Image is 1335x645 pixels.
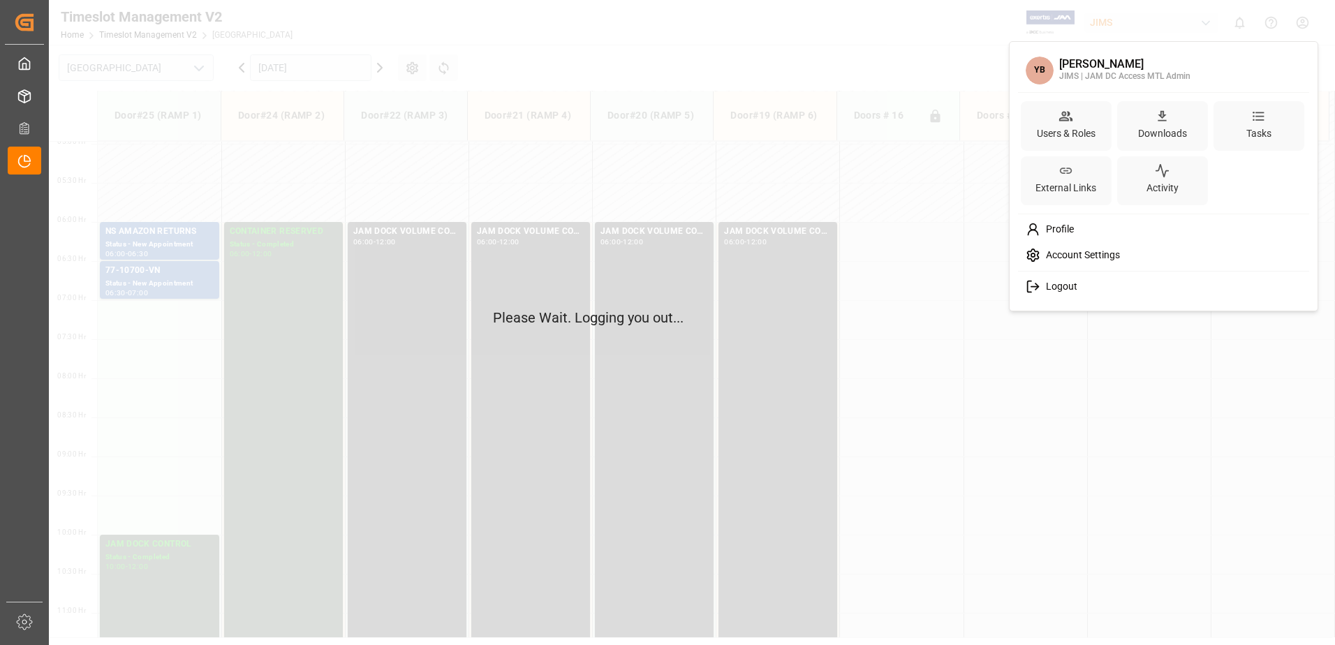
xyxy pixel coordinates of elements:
span: Account Settings [1040,249,1120,262]
span: Profile [1040,223,1074,236]
div: Activity [1144,178,1181,198]
div: External Links [1033,178,1099,198]
span: Logout [1040,281,1077,293]
div: [PERSON_NAME] [1059,58,1190,71]
span: YB [1026,57,1054,84]
div: Downloads [1135,124,1190,144]
div: JIMS | JAM DC Access MTL Admin [1059,71,1190,83]
p: Please Wait. Logging you out... [493,307,842,328]
div: Users & Roles [1034,124,1098,144]
div: Tasks [1244,124,1274,144]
